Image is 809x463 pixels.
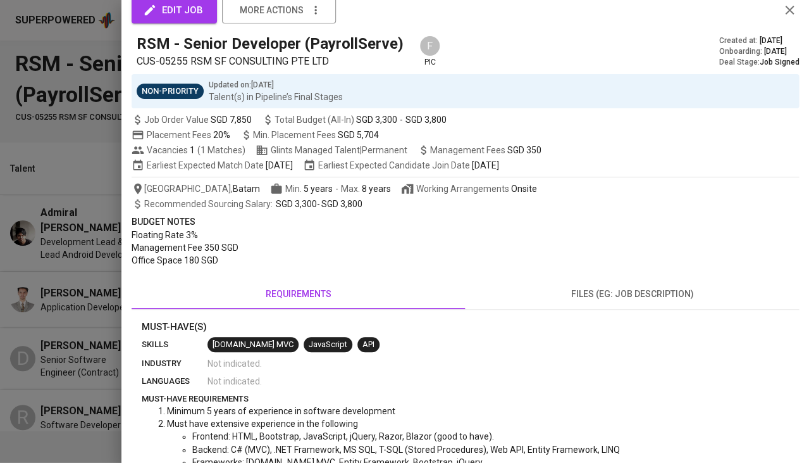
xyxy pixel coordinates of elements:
[207,339,299,351] span: [DOMAIN_NAME] MVC
[137,34,404,54] h5: RSM - Senior Developer (PayrollServe)
[132,144,245,156] span: Vacancies ( 1 Matches )
[209,79,343,91] p: Updated on : [DATE]
[132,159,293,172] span: Earliest Expected Match Date
[211,113,252,126] span: SGD 7,850
[341,184,391,194] span: Max.
[253,130,379,140] span: Min. Placement Fees
[338,130,379,140] span: SGD 5,704
[142,357,207,370] p: industry
[419,35,441,57] div: F
[356,113,397,126] span: SGD 3,300
[192,431,494,441] span: Frontend: HTML, Bootstrap, JavaScript, jQuery, Razor, Blazor (good to have).
[266,159,293,172] span: [DATE]
[167,406,395,416] span: Minimum 5 years of experience in software development
[719,57,799,68] div: Deal Stage :
[142,320,789,334] p: Must-Have(s)
[207,375,262,388] span: Not indicated .
[276,199,317,209] span: SGD 3,300
[233,182,260,195] span: Batam
[209,91,343,103] p: Talent(s) in Pipeline’s Final Stages
[285,184,333,194] span: Min.
[303,159,499,172] span: Earliest Expected Candidate Join Date
[357,339,380,351] span: API
[139,286,458,302] span: requirements
[240,3,304,18] span: more actions
[719,46,799,57] div: Onboarding :
[192,445,620,455] span: Backend: C# (MVC), .NET Framework, MS SQL, T-SQL (Stored Procedures), Web API, Entity Framework, ...
[145,2,203,18] span: edit job
[144,199,275,209] span: Recommended Sourcing Salary :
[132,215,799,229] p: Budget Notes
[335,182,338,195] span: -
[142,375,207,388] p: languages
[144,198,362,210] span: -
[362,184,391,194] span: 8 years
[759,35,782,46] span: [DATE]
[304,184,333,194] span: 5 years
[511,182,537,195] div: Onsite
[262,113,447,126] span: Total Budget (All-In)
[473,286,792,302] span: files (eg: job description)
[507,145,541,155] span: SGD 350
[132,230,198,240] span: Floating Rate 3%
[759,58,799,67] span: Job Signed
[430,145,541,155] span: Management Fees
[213,130,230,140] span: 20%
[132,255,218,265] span: Office Space 180 SGD
[147,130,230,140] span: Placement Fees
[400,113,403,126] span: -
[142,338,207,351] p: skills
[304,339,352,351] span: JavaScript
[137,86,204,98] span: Non-Priority
[719,35,799,46] div: Created at :
[256,144,407,156] span: Glints Managed Talent | Permanent
[401,182,537,195] span: Working Arrangements
[142,393,789,405] p: must-have requirements
[207,357,262,370] span: Not indicated .
[137,55,329,67] span: CUS-05255 RSM SF CONSULTING PTE LTD
[188,144,195,156] span: 1
[132,243,238,253] span: Management Fee 350 SGD
[405,113,447,126] span: SGD 3,800
[321,199,362,209] span: SGD 3,800
[132,113,252,126] span: Job Order Value
[132,182,260,195] span: [GEOGRAPHIC_DATA] ,
[167,419,358,429] span: Must have extensive experience in the following
[419,35,441,68] div: pic
[472,159,499,172] span: [DATE]
[763,46,786,57] span: [DATE]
